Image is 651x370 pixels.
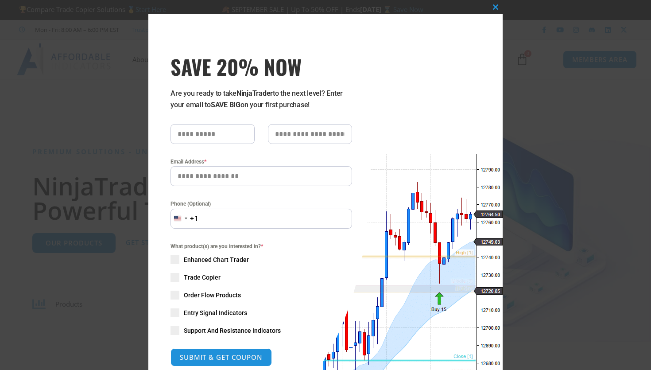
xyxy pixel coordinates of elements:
[170,273,352,282] label: Trade Copier
[170,326,352,335] label: Support And Resistance Indicators
[170,348,272,366] button: SUBMIT & GET COUPON
[211,101,240,109] strong: SAVE BIG
[170,242,352,251] span: What product(s) are you interested in?
[190,213,199,225] div: +1
[184,273,221,282] span: Trade Copier
[170,308,352,317] label: Entry Signal Indicators
[170,157,352,166] label: Email Address
[170,255,352,264] label: Enhanced Chart Trader
[184,291,241,300] span: Order Flow Products
[170,209,199,229] button: Selected country
[184,255,249,264] span: Enhanced Chart Trader
[170,88,352,111] p: Are you ready to take to the next level? Enter your email to on your first purchase!
[236,89,273,97] strong: NinjaTrader
[170,291,352,300] label: Order Flow Products
[170,199,352,208] label: Phone (Optional)
[184,326,281,335] span: Support And Resistance Indicators
[170,54,352,79] h3: SAVE 20% NOW
[184,308,247,317] span: Entry Signal Indicators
